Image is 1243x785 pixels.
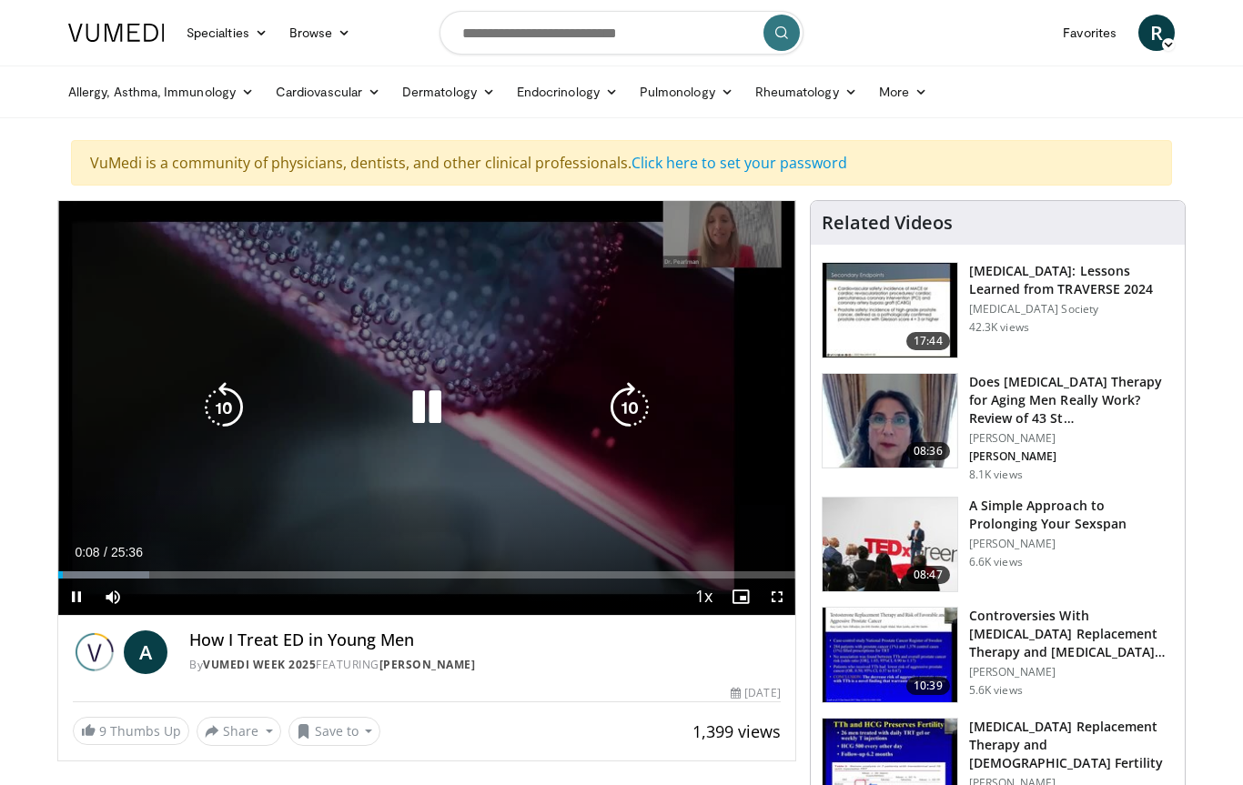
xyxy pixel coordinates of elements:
[744,74,868,110] a: Rheumatology
[58,201,795,616] video-js: Video Player
[288,717,381,746] button: Save to
[969,320,1029,335] p: 42.3K views
[1138,15,1175,51] a: R
[906,332,950,350] span: 17:44
[969,718,1174,772] h3: [MEDICAL_DATA] Replacement Therapy and [DEMOGRAPHIC_DATA] Fertility
[629,74,744,110] a: Pulmonology
[686,579,723,615] button: Playback Rate
[822,373,1174,482] a: 08:36 Does [MEDICAL_DATA] Therapy for Aging Men Really Work? Review of 43 St… [PERSON_NAME] [PERS...
[969,537,1174,551] p: [PERSON_NAME]
[823,263,957,357] img: 1317c62a-2f0d-4360-bee0-b1bff80fed3c.150x105_q85_crop-smart_upscale.jpg
[969,302,1174,317] p: [MEDICAL_DATA] Society
[759,579,795,615] button: Fullscreen
[823,498,957,592] img: c4bd4661-e278-4c34-863c-57c104f39734.150x105_q85_crop-smart_upscale.jpg
[731,685,780,701] div: [DATE]
[379,657,476,672] a: [PERSON_NAME]
[58,579,95,615] button: Pause
[278,15,362,51] a: Browse
[197,717,281,746] button: Share
[969,431,1174,446] p: [PERSON_NAME]
[124,630,167,674] a: A
[73,630,116,674] img: Vumedi Week 2025
[906,566,950,584] span: 08:47
[969,449,1174,464] p: [PERSON_NAME]
[969,468,1023,482] p: 8.1K views
[823,608,957,702] img: 418933e4-fe1c-4c2e-be56-3ce3ec8efa3b.150x105_q85_crop-smart_upscale.jpg
[506,74,629,110] a: Endocrinology
[104,545,107,559] span: /
[189,630,781,650] h4: How I Treat ED in Young Men
[440,11,803,55] input: Search topics, interventions
[969,373,1174,428] h3: Does [MEDICAL_DATA] Therapy for Aging Men Really Work? Review of 43 St…
[822,497,1174,593] a: 08:47 A Simple Approach to Prolonging Your Sexspan [PERSON_NAME] 6.6K views
[969,262,1174,298] h3: [MEDICAL_DATA]: Lessons Learned from TRAVERSE 2024
[822,212,953,234] h4: Related Videos
[203,657,316,672] a: Vumedi Week 2025
[99,722,106,740] span: 9
[265,74,391,110] a: Cardiovascular
[176,15,278,51] a: Specialties
[969,555,1023,569] p: 6.6K views
[58,571,795,579] div: Progress Bar
[868,74,938,110] a: More
[906,442,950,460] span: 08:36
[823,374,957,468] img: 4d4bce34-7cbb-4531-8d0c-5308a71d9d6c.150x105_q85_crop-smart_upscale.jpg
[632,153,847,173] a: Click here to set your password
[95,579,131,615] button: Mute
[723,579,759,615] button: Enable picture-in-picture mode
[969,497,1174,533] h3: A Simple Approach to Prolonging Your Sexspan
[969,607,1174,661] h3: Controversies With [MEDICAL_DATA] Replacement Therapy and [MEDICAL_DATA] Can…
[68,24,165,42] img: VuMedi Logo
[57,74,265,110] a: Allergy, Asthma, Immunology
[969,665,1174,679] p: [PERSON_NAME]
[969,683,1023,698] p: 5.6K views
[906,677,950,695] span: 10:39
[822,607,1174,703] a: 10:39 Controversies With [MEDICAL_DATA] Replacement Therapy and [MEDICAL_DATA] Can… [PERSON_NAME]...
[71,140,1172,186] div: VuMedi is a community of physicians, dentists, and other clinical professionals.
[73,717,189,745] a: 9 Thumbs Up
[1052,15,1127,51] a: Favorites
[391,74,506,110] a: Dermatology
[822,262,1174,358] a: 17:44 [MEDICAL_DATA]: Lessons Learned from TRAVERSE 2024 [MEDICAL_DATA] Society 42.3K views
[111,545,143,559] span: 25:36
[75,545,99,559] span: 0:08
[692,720,781,742] span: 1,399 views
[189,657,781,673] div: By FEATURING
